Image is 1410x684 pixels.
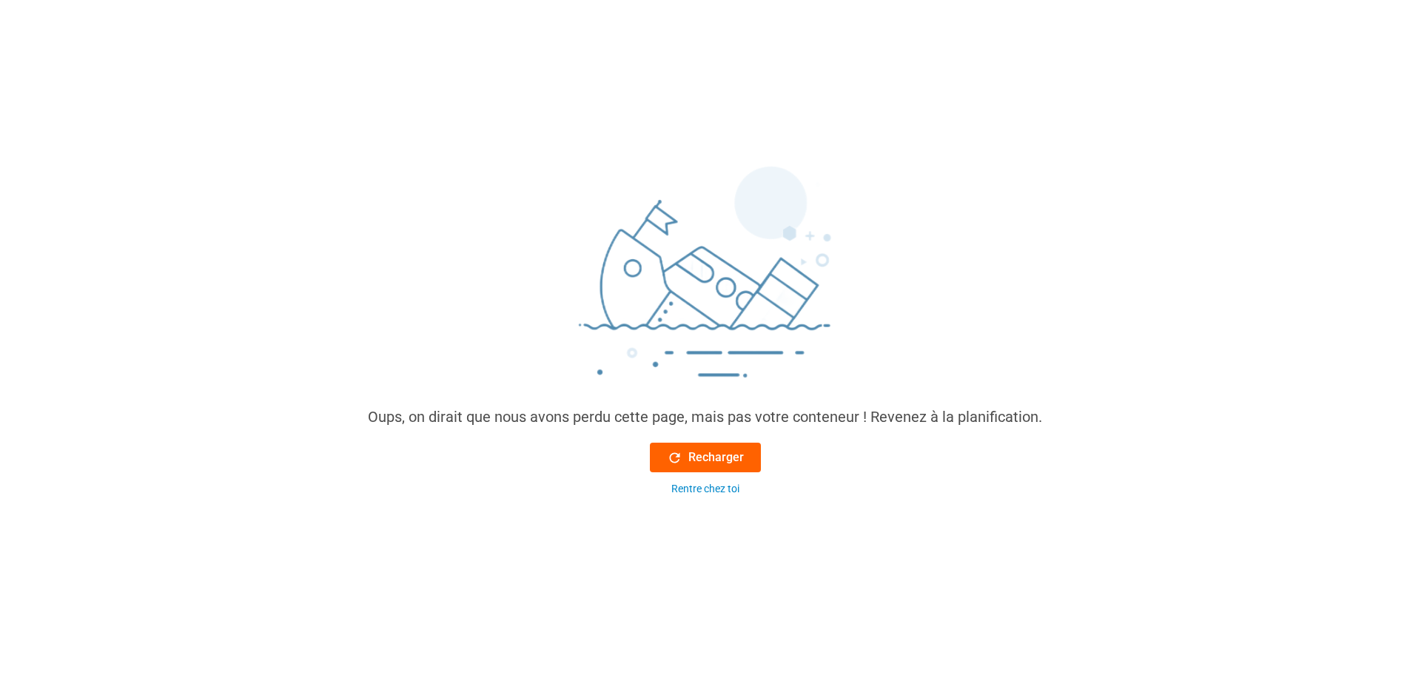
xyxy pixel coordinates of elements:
div: Oups, on dirait que nous avons perdu cette page, mais pas votre conteneur ! Revenez à la planific... [368,406,1042,428]
button: Rentre chez toi [650,481,761,497]
font: Recharger [688,449,744,466]
button: Recharger [650,443,761,472]
div: Rentre chez toi [671,481,739,497]
img: sinking_ship.png [483,160,927,406]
